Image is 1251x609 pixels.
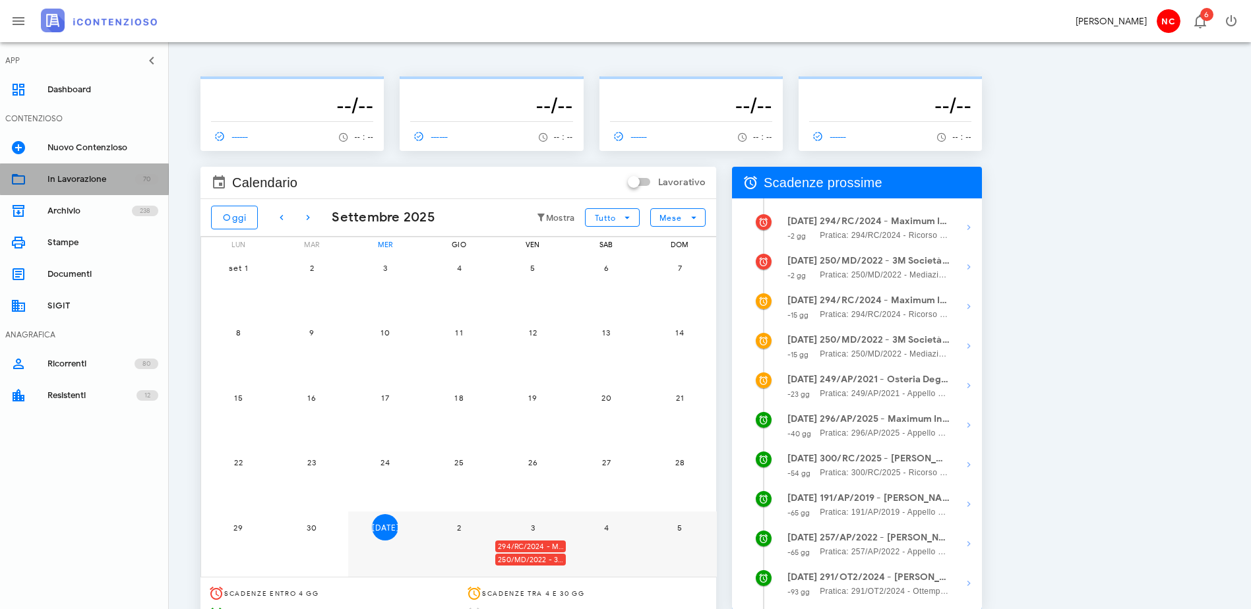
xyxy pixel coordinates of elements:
[41,9,157,32] img: logo-text-2x.png
[820,387,950,400] span: Pratica: 249/AP/2021 - Appello contro Comune Di Palermo (Udienza)
[201,237,276,252] div: lun
[809,127,853,146] a: ------
[446,514,472,540] button: 2
[211,82,373,92] p: --------------
[1184,5,1215,37] button: Distintivo
[495,237,570,252] div: ven
[667,393,693,403] span: 21
[610,130,648,142] span: ------
[47,390,137,401] div: Resistenti
[520,393,546,403] span: 19
[225,328,251,337] span: 8
[299,523,325,533] span: 30
[820,254,950,268] strong: 250/MD/2022 - 3M Società Cooperativa - Invio Memorie per Udienza
[482,589,585,598] span: Scadenze tra 4 e 30 gg
[520,328,546,337] span: 12
[956,333,982,359] button: Mostra dettagli
[956,293,982,320] button: Mostra dettagli
[5,329,55,341] div: ANAGRAFICA
[593,384,619,411] button: 20
[956,570,982,596] button: Mostra dettagli
[753,132,772,142] span: -- : --
[1076,14,1147,28] div: [PERSON_NAME]
[1152,5,1184,37] button: NC
[225,514,251,540] button: 29
[446,263,472,273] span: 4
[820,570,950,585] strong: 291/OT2/2024 - [PERSON_NAME] - Impugnare la Decisione del Giudice (Favorevole)
[956,412,982,438] button: Mostra dettagli
[667,457,693,467] span: 28
[47,206,132,216] div: Archivio
[225,254,251,281] button: set 1
[143,173,150,186] span: 70
[520,449,546,476] button: 26
[610,92,772,119] h3: --/--
[446,320,472,346] button: 11
[47,84,158,95] div: Dashboard
[820,308,950,321] span: Pratica: 294/RC/2024 - Ricorso contro Agenzia delle Entrate - Dir. Prov.le di [GEOGRAPHIC_DATA] -...
[372,457,398,467] span: 24
[446,393,472,403] span: 18
[275,237,350,252] div: mar
[410,127,454,146] a: ------
[142,357,150,370] span: 80
[820,268,950,281] span: Pratica: 250/MD/2022 - Mediazione / Reclamo contro Agenzia delle Entrate - Dir. Prov.le di [GEOGR...
[610,127,654,146] a: ------
[593,263,619,273] span: 6
[372,263,398,273] span: 3
[809,92,971,119] h3: --/--
[787,271,807,280] small: -2 gg
[446,254,472,281] button: 4
[593,254,619,281] button: 6
[348,237,423,252] div: mer
[667,320,693,346] button: 14
[446,384,472,411] button: 18
[520,254,546,281] button: 5
[1157,9,1180,33] span: NC
[446,449,472,476] button: 25
[211,130,249,142] span: ------
[371,523,400,533] span: [DATE]
[787,350,809,359] small: -15 gg
[5,113,63,125] div: CONTENZIOSO
[820,229,950,242] span: Pratica: 294/RC/2024 - Ricorso contro Agenzia delle Entrate - Dir. Prov.le di [GEOGRAPHIC_DATA] -...
[667,514,693,540] button: 5
[956,451,982,478] button: Mostra dettagli
[47,174,135,185] div: In Lavorazione
[495,554,566,566] div: 250/MD/2022 - 3M Società Cooperativa - Invio Memorie per Udienza
[764,172,882,193] span: Scadenze prossime
[667,384,693,411] button: 21
[820,531,950,545] strong: 257/AP/2022 - [PERSON_NAME] - Impugnare la Decisione del Giudice
[224,589,319,598] span: Scadenze entro 4 gg
[546,213,575,223] small: Mostra
[610,82,772,92] p: --------------
[299,457,325,467] span: 23
[787,492,818,504] strong: [DATE]
[809,130,847,142] span: ------
[787,453,818,464] strong: [DATE]
[594,213,616,223] span: Tutto
[667,254,693,281] button: 7
[47,269,158,279] div: Documenti
[820,372,950,387] strong: 249/AP/2021 - Osteria Degli Animali S.r.l. - Impugnare la Decisione del Giudice
[47,359,135,369] div: Ricorrenti
[593,320,619,346] button: 13
[520,514,546,540] button: 3
[372,384,398,411] button: 17
[410,82,572,92] p: --------------
[956,214,982,241] button: Mostra dettagli
[1200,8,1213,21] span: Distintivo
[820,426,950,440] span: Pratica: 296/AP/2025 - Appello contro Agenzia delle Entrate - Dir. Prov.le di [GEOGRAPHIC_DATA] -...
[820,545,950,558] span: Pratica: 257/AP/2022 - Appello contro Agenzia delle Entrate - Dir. Prov.le di [GEOGRAPHIC_DATA] -...
[495,540,566,553] div: 294/RC/2024 - Maximum International Corp. S.r.l. Unipersonale - Invio Memorie per Udienza
[354,132,373,142] span: -- : --
[520,457,546,467] span: 26
[554,132,573,142] span: -- : --
[809,82,971,92] p: --------------
[787,255,818,266] strong: [DATE]
[956,531,982,557] button: Mostra dettagli
[820,451,950,466] strong: 300/RC/2025 - [PERSON_NAME] - Inviare Ricorso
[520,320,546,346] button: 12
[956,372,982,399] button: Mostra dettagli
[211,127,255,146] a: ------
